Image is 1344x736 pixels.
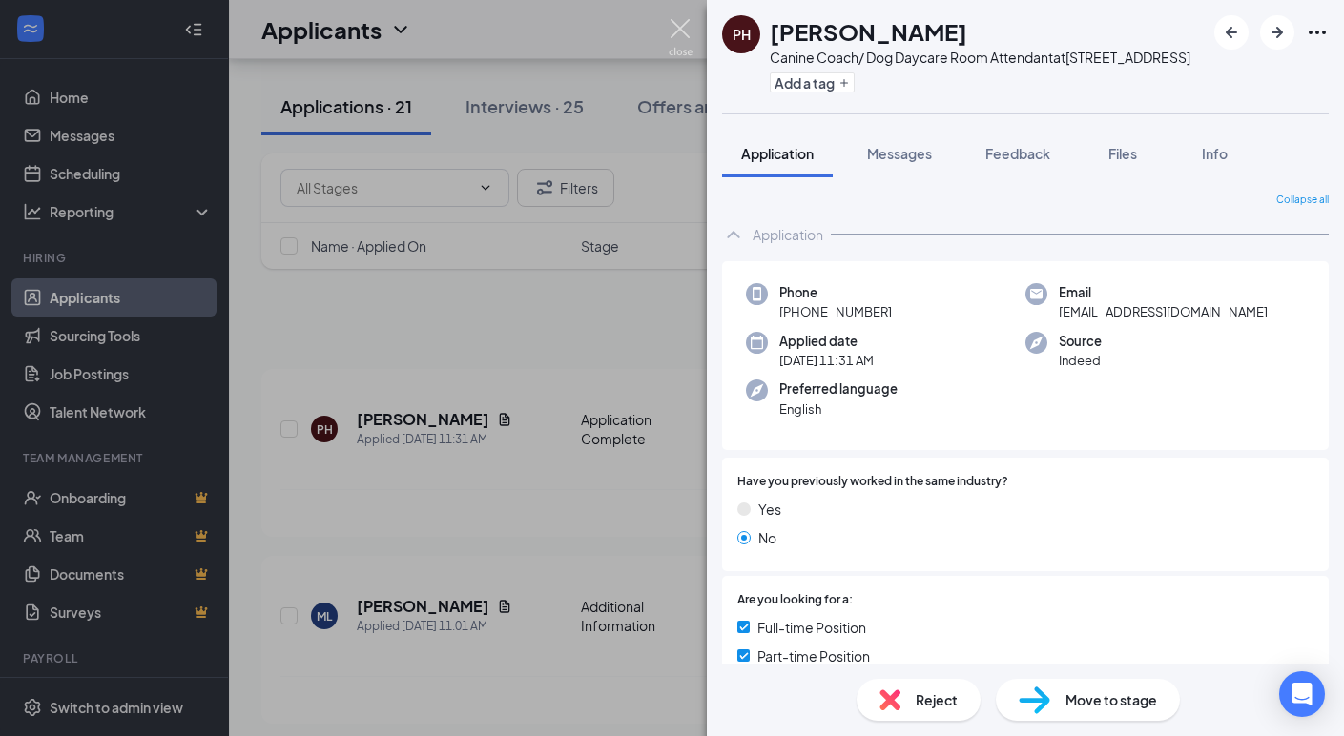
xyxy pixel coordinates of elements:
[779,379,898,399] span: Preferred language
[757,617,866,638] span: Full-time Position
[737,473,1008,491] span: Have you previously worked in the same industry?
[1214,15,1249,50] button: ArrowLeftNew
[722,223,745,246] svg: ChevronUp
[1202,145,1228,162] span: Info
[1279,671,1325,717] div: Open Intercom Messenger
[1220,21,1243,44] svg: ArrowLeftNew
[867,145,932,162] span: Messages
[770,48,1190,67] div: Canine Coach/ Dog Daycare Room Attendant at [STREET_ADDRESS]
[1059,332,1102,351] span: Source
[1108,145,1137,162] span: Files
[741,145,814,162] span: Application
[1266,21,1289,44] svg: ArrowRight
[757,645,870,666] span: Part-time Position
[985,145,1050,162] span: Feedback
[737,591,853,609] span: Are you looking for a:
[753,225,823,244] div: Application
[838,77,850,89] svg: Plus
[1276,193,1329,208] span: Collapse all
[779,332,874,351] span: Applied date
[1065,689,1157,710] span: Move to stage
[1059,351,1102,370] span: Indeed
[916,689,958,710] span: Reject
[758,499,781,520] span: Yes
[770,15,967,48] h1: [PERSON_NAME]
[1059,302,1268,321] span: [EMAIL_ADDRESS][DOMAIN_NAME]
[779,302,892,321] span: [PHONE_NUMBER]
[779,283,892,302] span: Phone
[1059,283,1268,302] span: Email
[779,399,898,419] span: English
[733,25,751,44] div: PH
[770,72,855,92] button: PlusAdd a tag
[1260,15,1294,50] button: ArrowRight
[779,351,874,370] span: [DATE] 11:31 AM
[1306,21,1329,44] svg: Ellipses
[758,527,776,548] span: No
